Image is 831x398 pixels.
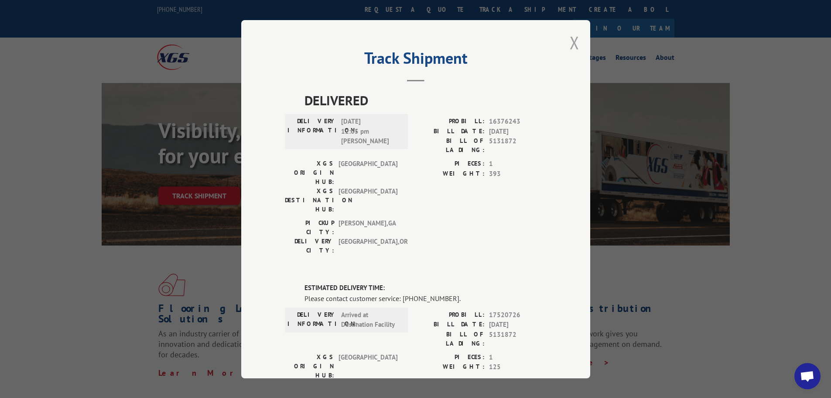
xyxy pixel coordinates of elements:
[287,117,337,146] label: DELIVERY INFORMATION:
[489,169,547,179] span: 393
[416,320,485,330] label: BILL DATE:
[489,159,547,169] span: 1
[416,169,485,179] label: WEIGHT:
[416,329,485,348] label: BILL OF LADING:
[489,310,547,320] span: 17520726
[341,117,400,146] span: [DATE] 12:05 pm [PERSON_NAME]
[489,136,547,155] span: 5131872
[339,237,397,255] span: [GEOGRAPHIC_DATA] , OR
[285,159,334,187] label: XGS ORIGIN HUB:
[416,352,485,362] label: PIECES:
[489,352,547,362] span: 1
[285,237,334,255] label: DELIVERY CITY:
[285,218,334,237] label: PICKUP CITY:
[304,283,547,293] label: ESTIMATED DELIVERY TIME:
[489,117,547,127] span: 16376243
[794,363,821,389] div: Open chat
[416,136,485,155] label: BILL OF LADING:
[416,310,485,320] label: PROBILL:
[341,310,400,329] span: Arrived at Destination Facility
[339,218,397,237] span: [PERSON_NAME] , GA
[339,187,397,214] span: [GEOGRAPHIC_DATA]
[339,159,397,187] span: [GEOGRAPHIC_DATA]
[489,320,547,330] span: [DATE]
[339,352,397,380] span: [GEOGRAPHIC_DATA]
[489,362,547,372] span: 125
[285,187,334,214] label: XGS DESTINATION HUB:
[287,310,337,329] label: DELIVERY INFORMATION:
[416,159,485,169] label: PIECES:
[304,293,547,303] div: Please contact customer service: [PHONE_NUMBER].
[570,31,579,54] button: Close modal
[285,352,334,380] label: XGS ORIGIN HUB:
[285,52,547,69] h2: Track Shipment
[416,117,485,127] label: PROBILL:
[489,126,547,136] span: [DATE]
[489,329,547,348] span: 5131872
[304,90,547,110] span: DELIVERED
[416,362,485,372] label: WEIGHT:
[416,126,485,136] label: BILL DATE:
